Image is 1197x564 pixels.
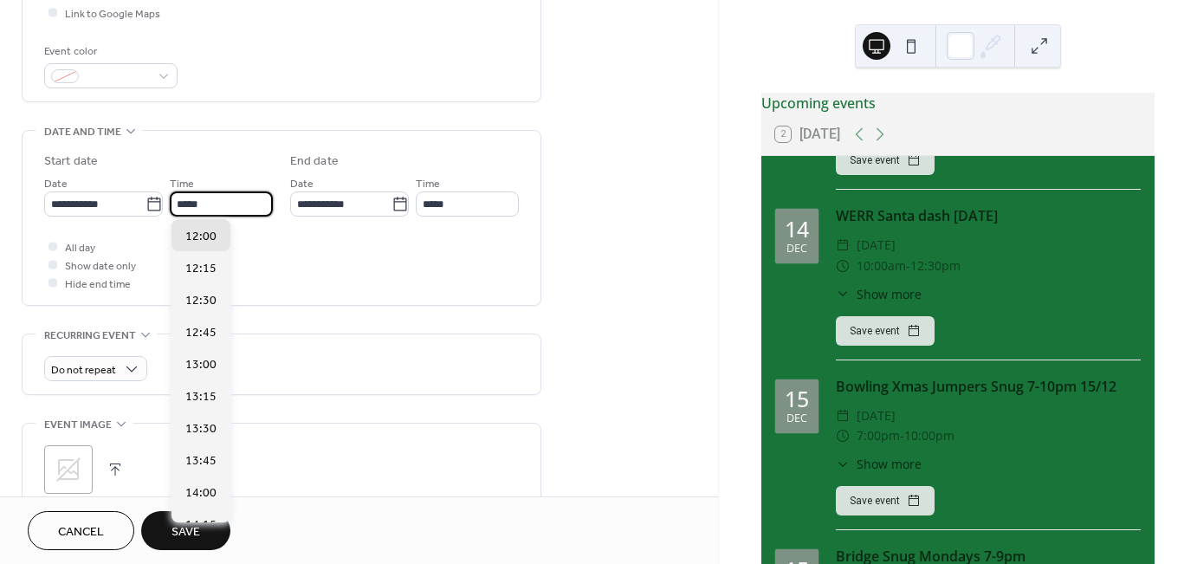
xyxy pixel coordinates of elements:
div: Bowling Xmas Jumpers Snug 7-10pm 15/12 [836,376,1141,397]
span: 14:00 [185,483,217,502]
button: Save event [836,486,935,515]
span: Do not repeat [51,360,116,380]
span: - [906,256,910,276]
span: 13:30 [185,419,217,438]
span: Time [416,175,440,193]
span: [DATE] [857,405,896,426]
button: Save event [836,146,935,175]
button: ​Show more [836,455,922,473]
span: Time [170,175,194,193]
span: All day [65,239,95,257]
div: ​ [836,405,850,426]
div: WERR Santa dash [DATE] [836,205,1141,226]
span: 10:00am [857,256,906,276]
button: Cancel [28,511,134,550]
span: Hide end time [65,276,131,294]
div: Event color [44,42,174,61]
span: Show more [857,285,922,303]
div: ​ [836,285,850,303]
span: 13:00 [185,355,217,373]
span: Date [290,175,314,193]
span: 13:15 [185,387,217,405]
span: Recurring event [44,327,136,345]
span: Date and time [44,123,121,141]
button: ​Show more [836,285,922,303]
span: Link to Google Maps [65,5,160,23]
span: Save [171,523,200,541]
div: 14 [785,218,809,240]
div: ; [44,445,93,494]
button: Save event [836,316,935,346]
span: 14:15 [185,515,217,534]
div: ​ [836,455,850,473]
div: ​ [836,256,850,276]
span: 12:30pm [910,256,961,276]
div: ​ [836,235,850,256]
div: Dec [786,243,807,255]
span: 12:00 [185,227,217,245]
span: 12:15 [185,259,217,277]
span: - [900,425,904,446]
div: 15 [785,388,809,410]
span: Show date only [65,257,136,276]
span: [DATE] [857,235,896,256]
span: 13:45 [185,451,217,470]
span: Show more [857,455,922,473]
span: Event image [44,416,112,434]
button: Save [141,511,230,550]
span: 12:30 [185,291,217,309]
div: Start date [44,152,98,171]
div: Dec [786,413,807,425]
span: Cancel [58,523,104,541]
div: ​ [836,425,850,446]
div: Upcoming events [761,93,1155,113]
span: 7:00pm [857,425,900,446]
span: 10:00pm [904,425,954,446]
span: 12:45 [185,323,217,341]
div: End date [290,152,339,171]
span: Date [44,175,68,193]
